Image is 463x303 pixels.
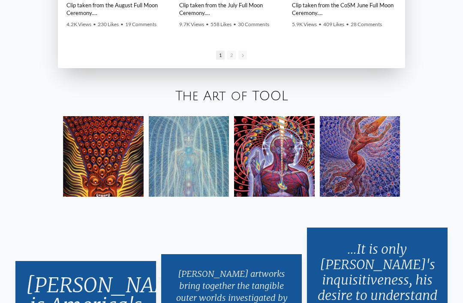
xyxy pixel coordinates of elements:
[206,21,209,27] span: •
[346,21,349,27] span: •
[66,1,171,17] div: Clip taken from the August Full Moon Ceremony. You can watch the full stream here: | [PERSON_NAME...
[238,21,269,27] span: 30 Comments
[179,21,204,27] span: 9.7K Views
[175,89,288,103] a: The Art of TOOL
[93,21,96,27] span: •
[66,21,91,27] span: 4.2K Views
[216,51,225,60] span: Go to slide 1
[292,21,317,27] span: 5.9K Views
[292,1,396,17] div: Clip taken from the CoSM June Full Moon Ceremony. Watch the full broadcast here: | [PERSON_NAME] ...
[238,51,247,60] span: Go to next slide
[227,51,236,60] span: Go to slide 2
[319,21,322,27] span: •
[120,21,123,27] span: •
[210,21,231,27] span: 558 Likes
[233,21,236,27] span: •
[323,21,344,27] span: 409 Likes
[179,1,283,17] div: Clip taken from the July Full Moon Ceremony. Watch the full broadcast here: | [PERSON_NAME] | ► W...
[125,21,156,27] span: 19 Comments
[98,21,119,27] span: 230 Likes
[351,21,382,27] span: 28 Comments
